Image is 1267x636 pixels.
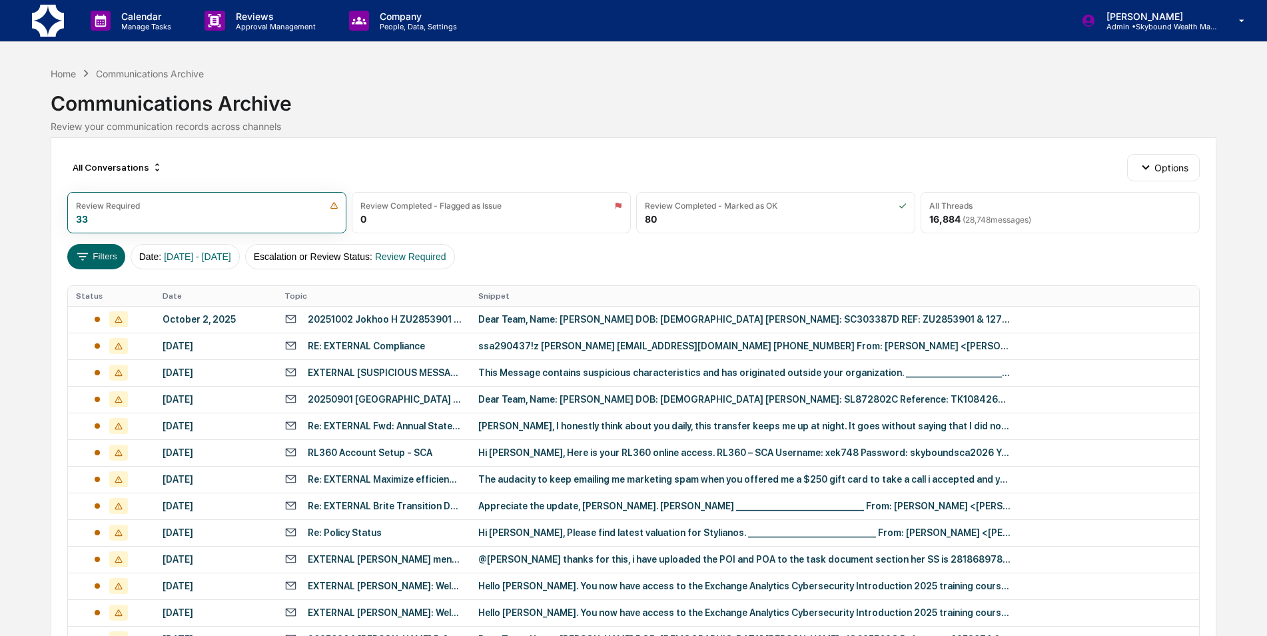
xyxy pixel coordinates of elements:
div: [DATE] [163,367,268,378]
div: Communications Archive [51,81,1216,115]
div: EXTERNAL [PERSON_NAME]: Welcome to the Exchange Analytics Cybersecurity Introduction 2025 course. [308,607,462,618]
img: logo [32,5,64,37]
div: [DATE] [163,447,268,458]
div: [DATE] [163,527,268,538]
div: Review your communication records across channels [51,121,1216,132]
div: October 2, 2025 [163,314,268,325]
div: Hi [PERSON_NAME], Please find latest valuation for Stylianos. ________________________________ Fr... [478,527,1011,538]
div: Review Completed - Flagged as Issue [360,201,502,211]
iframe: Open customer support [1224,592,1260,628]
div: Review Required [76,201,140,211]
button: Options [1127,154,1200,181]
div: [DATE] [163,554,268,565]
div: Dear Team, Name: [PERSON_NAME] DOB: [DEMOGRAPHIC_DATA] [PERSON_NAME]: SC303387D REF: ZU2853901 & ... [478,314,1011,325]
div: [DATE] [163,341,268,351]
div: Appreciate the update, [PERSON_NAME]. [PERSON_NAME] ________________________________ From: [PERSO... [478,501,1011,511]
p: Admin • Skybound Wealth Management [1096,22,1220,31]
div: EXTERNAL [PERSON_NAME]: Welcome to the Exchange Analytics Cybersecurity Introduction 2025 course. [308,581,462,591]
div: Re: EXTERNAL Brite Transition Docs - [PERSON_NAME] [308,501,462,511]
p: Approval Management [225,22,322,31]
div: RE: EXTERNAL Compliance [308,341,425,351]
div: Hi [PERSON_NAME], Here is your RL360 online access. RL360 – SCA Username: xek748 Password: skybou... [478,447,1011,458]
div: [PERSON_NAME], I honestly think about you daily, this transfer keeps me up at night. It goes with... [478,421,1011,431]
div: 0 [360,213,366,225]
span: [DATE] - [DATE] [164,251,231,262]
div: [DATE] [163,607,268,618]
div: EXTERNAL [PERSON_NAME] mentioned you in a comment [308,554,462,565]
div: [DATE] [163,501,268,511]
th: Status [68,286,155,306]
div: 20251002 Jokhoo H ZU2853901 & 1277887 LOA [308,314,462,325]
div: RL360 Account Setup - SCA [308,447,432,458]
div: Hello [PERSON_NAME]. You now have access to the Exchange Analytics Cybersecurity Introduction 202... [478,581,1011,591]
div: Review Completed - Marked as OK [645,201,777,211]
p: Company [369,11,464,22]
div: [DATE] [163,474,268,485]
button: Date:[DATE] - [DATE] [131,244,240,269]
span: ( 28,748 messages) [963,215,1031,225]
p: [PERSON_NAME] [1096,11,1220,22]
th: Snippet [470,286,1199,306]
img: icon [899,201,907,210]
div: All Threads [929,201,973,211]
p: Manage Tasks [111,22,178,31]
div: Re: Policy Status [308,527,382,538]
p: Reviews [225,11,322,22]
img: icon [330,201,338,210]
div: This Message contains suspicious characteristics and has originated outside your organization. __... [478,367,1011,378]
div: Dear Team, Name: [PERSON_NAME] DOB: [DEMOGRAPHIC_DATA] [PERSON_NAME]: SL872802C Reference: TK1084... [478,394,1011,405]
div: Hello [PERSON_NAME]. You now have access to the Exchange Analytics Cybersecurity Introduction 202... [478,607,1011,618]
div: Re: EXTERNAL Maximize efficiency for family your office [308,474,462,485]
div: All Conversations [67,157,168,178]
div: [DATE] [163,394,268,405]
div: Home [51,68,76,79]
th: Topic [276,286,470,306]
div: 20250901 [GEOGRAPHIC_DATA] LOA [308,394,462,405]
th: Date [155,286,276,306]
div: 16,884 [929,213,1031,225]
div: @[PERSON_NAME]​ thanks for this, i have uploaded the POI and POA to the task document section her... [478,554,1011,565]
div: ssa290437!z [PERSON_NAME] [EMAIL_ADDRESS][DOMAIN_NAME] [PHONE_NUMBER] From: [PERSON_NAME] <[PERSO... [478,341,1011,351]
button: Escalation or Review Status:Review Required [245,244,455,269]
div: Re: EXTERNAL Fwd: Annual Statement [308,421,462,431]
p: Calendar [111,11,178,22]
div: The audacity to keep emailing me marketing spam when you offered me a $250 gift card to take a ca... [478,474,1011,485]
button: Filters [67,244,125,269]
img: icon [614,201,622,210]
div: [DATE] [163,581,268,591]
div: Communications Archive [96,68,204,79]
p: People, Data, Settings [369,22,464,31]
div: 33 [76,213,88,225]
div: 80 [645,213,657,225]
span: Review Required [375,251,446,262]
div: [DATE] [163,421,268,431]
div: EXTERNAL [SUSPICIOUS MESSAGE] COIH - Annual Fees [308,367,462,378]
